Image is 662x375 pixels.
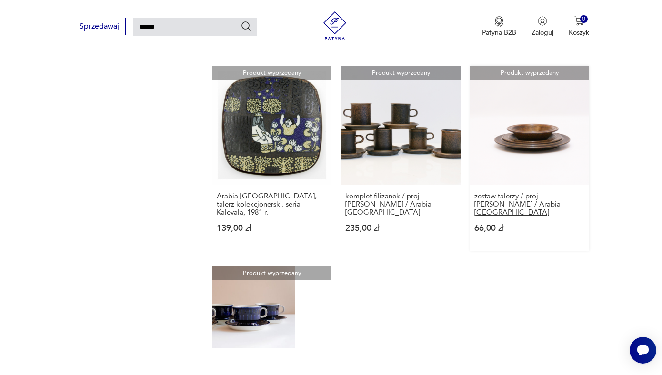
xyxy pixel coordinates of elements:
img: Ikonka użytkownika [538,16,547,26]
img: Ikona koszyka [574,16,584,26]
button: Szukaj [241,20,252,32]
img: Ikona medalu [494,16,504,27]
button: Sprzedawaj [73,18,126,35]
div: 0 [580,15,588,23]
a: Ikona medaluPatyna B2B [482,16,516,37]
a: Produkt wyprzedanyzestaw talerzy / proj. Ulla Procope / Arabia Finlandzestaw talerzy / proj. [PER... [470,66,589,251]
iframe: Smartsupp widget button [630,337,656,364]
img: Patyna - sklep z meblami i dekoracjami vintage [321,11,349,40]
p: Koszyk [569,28,589,37]
a: Sprzedawaj [73,24,126,30]
a: Produkt wyprzedanyArabia Finland, talerz kolekcjonerski, seria Kalevala, 1981 r.Arabia [GEOGRAPHI... [212,66,331,251]
h3: zestaw talerzy / proj. [PERSON_NAME] / Arabia [GEOGRAPHIC_DATA] [474,192,585,217]
h3: komplet filiżanek / proj. [PERSON_NAME] / Arabia [GEOGRAPHIC_DATA] [345,192,456,217]
p: 235,00 zł [345,224,456,232]
button: 0Koszyk [569,16,589,37]
button: Zaloguj [532,16,553,37]
p: 139,00 zł [217,224,327,232]
p: Patyna B2B [482,28,516,37]
a: Produkt wyprzedanykomplet filiżanek / proj. Ulla Procope / Arabia Finlandkomplet filiżanek / proj... [341,66,460,251]
p: 66,00 zł [474,224,585,232]
button: Patyna B2B [482,16,516,37]
h3: Arabia [GEOGRAPHIC_DATA], talerz kolekcjonerski, seria Kalevala, 1981 r. [217,192,327,217]
p: Zaloguj [532,28,553,37]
